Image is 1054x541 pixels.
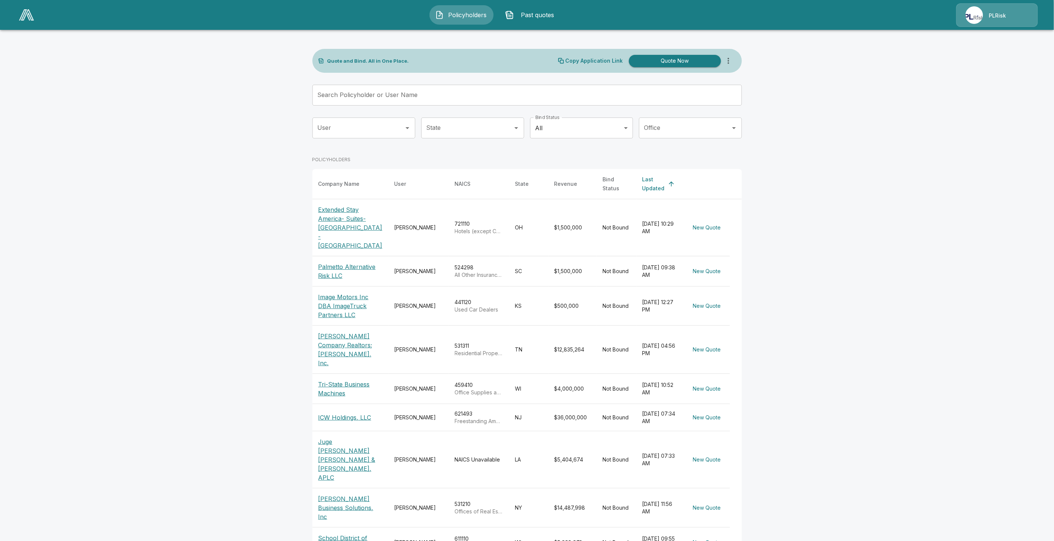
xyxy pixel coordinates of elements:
p: Hotels (except Casino Hotels) and Motels [455,228,503,235]
div: NAICS [455,179,471,188]
td: Not Bound [597,404,636,431]
p: Office Supplies and Stationery Retailers [455,389,503,396]
th: Bind Status [597,169,636,199]
p: Freestanding Ambulatory Surgical and Emergency Centers [455,418,503,425]
td: OH [509,199,548,256]
p: Used Car Dealers [455,306,503,313]
p: PLRisk [989,12,1006,19]
div: 459410 [455,381,503,396]
td: WI [509,374,548,404]
td: Not Bound [597,374,636,404]
td: Not Bound [597,431,636,488]
a: Quote Now [626,55,721,67]
div: Company Name [318,179,360,188]
button: New Quote [690,221,724,235]
img: Agency Icon [966,6,983,24]
div: Last Updated [642,175,665,193]
p: Residential Property Managers [455,350,503,357]
button: New Quote [690,299,724,313]
button: Policyholders IconPolicyholders [430,5,494,25]
button: Quote Now [629,55,721,67]
button: New Quote [690,382,724,396]
p: Quote and Bind. All in One Place. [327,59,409,63]
p: POLICYHOLDERS [312,156,351,163]
td: $12,835,264 [548,326,597,374]
td: KS [509,287,548,326]
div: 524298 [455,264,503,279]
td: NAICS Unavailable [449,431,509,488]
div: 621493 [455,410,503,425]
div: 441120 [455,298,503,313]
td: [DATE] 10:52 AM [636,374,684,404]
td: Not Bound [597,199,636,256]
button: Open [511,123,522,133]
td: $4,000,000 [548,374,597,404]
td: $1,500,000 [548,199,597,256]
div: [PERSON_NAME] [394,385,443,393]
div: [PERSON_NAME] [394,224,443,231]
td: $1,500,000 [548,256,597,287]
span: Past quotes [517,10,558,19]
div: Revenue [554,179,578,188]
td: NY [509,488,548,528]
p: All Other Insurance Related Activities [455,271,503,279]
div: [PERSON_NAME] [394,456,443,463]
div: User [394,179,406,188]
div: [PERSON_NAME] [394,346,443,353]
button: New Quote [690,501,724,515]
td: [DATE] 07:33 AM [636,431,684,488]
div: State [515,179,529,188]
div: [PERSON_NAME] [394,414,443,421]
span: Policyholders [447,10,488,19]
td: $5,404,674 [548,431,597,488]
p: [PERSON_NAME] Business Solutions, Inc [318,494,383,521]
div: [PERSON_NAME] [394,504,443,512]
div: [PERSON_NAME] [394,268,443,275]
div: [PERSON_NAME] [394,302,443,310]
td: [DATE] 09:38 AM [636,256,684,287]
p: Extended Stay America- Suites- [GEOGRAPHIC_DATA] - [GEOGRAPHIC_DATA] [318,205,383,250]
td: Not Bound [597,287,636,326]
td: LA [509,431,548,488]
button: New Quote [690,343,724,357]
img: Past quotes Icon [505,10,514,19]
td: [DATE] 04:56 PM [636,326,684,374]
button: more [721,53,736,68]
a: Agency IconPLRisk [956,3,1038,27]
td: [DATE] 12:27 PM [636,287,684,326]
p: Palmetto Alternative Risk LLC [318,262,383,280]
button: Open [402,123,413,133]
td: $36,000,000 [548,404,597,431]
td: Not Bound [597,488,636,528]
button: New Quote [690,265,724,278]
div: 721110 [455,220,503,235]
button: New Quote [690,453,724,467]
p: ICW Holdings, LLC [318,413,371,422]
td: NJ [509,404,548,431]
img: AA Logo [19,9,34,21]
td: Not Bound [597,326,636,374]
td: TN [509,326,548,374]
td: Not Bound [597,256,636,287]
p: Tri-State Business Machines [318,380,383,398]
img: Policyholders Icon [435,10,444,19]
button: New Quote [690,411,724,425]
td: [DATE] 10:29 AM [636,199,684,256]
div: 531210 [455,500,503,515]
p: Juge [PERSON_NAME] [PERSON_NAME] & [PERSON_NAME], APLC [318,437,383,482]
td: $500,000 [548,287,597,326]
label: Bind Status [535,114,560,121]
td: SC [509,256,548,287]
p: Copy Application Link [566,58,623,63]
td: [DATE] 11:56 AM [636,488,684,528]
td: [DATE] 07:34 AM [636,404,684,431]
div: 531311 [455,342,503,357]
p: [PERSON_NAME] Company Realtors; [PERSON_NAME], Inc. [318,332,383,368]
div: All [530,118,633,138]
button: Open [729,123,739,133]
p: Offices of Real Estate Agents and Brokers [455,508,503,515]
button: Past quotes IconPast quotes [500,5,564,25]
td: $14,487,998 [548,488,597,528]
